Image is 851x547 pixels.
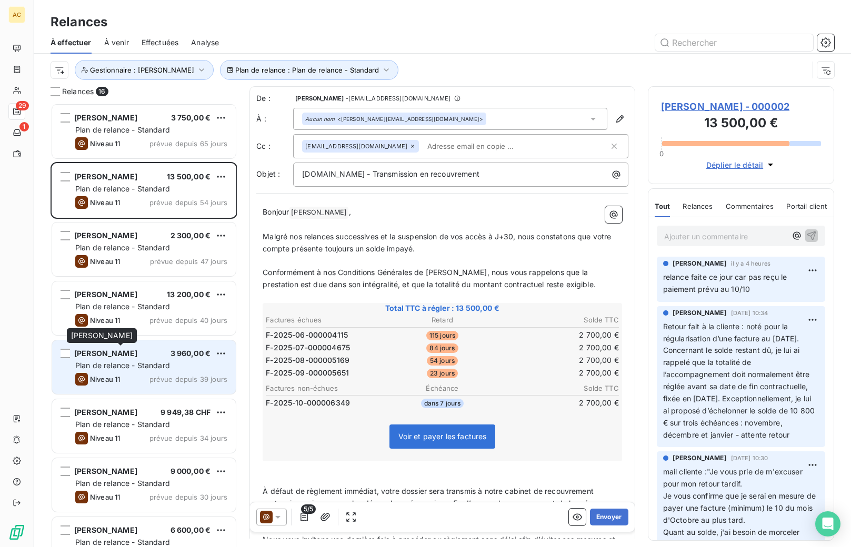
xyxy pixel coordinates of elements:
span: 3 960,00 € [171,349,211,358]
span: Niveau 11 [90,493,120,501]
span: 54 jours [427,356,458,366]
button: Envoyer [590,509,628,525]
span: À effectuer [51,37,92,48]
span: Niveau 11 [90,434,120,442]
span: [PERSON_NAME] [74,408,137,417]
span: [PERSON_NAME] [74,231,137,240]
th: Factures non-échues [265,383,383,394]
span: Plan de relance - Standard [75,302,170,311]
span: prévue depuis 30 jours [149,493,227,501]
span: Plan de relance - Standard [75,125,170,134]
th: Solde TTC [502,315,619,326]
span: Portail client [786,202,827,210]
td: 2 700,00 € [502,354,619,366]
span: À venir [104,37,129,48]
span: [PERSON_NAME] [74,349,137,358]
span: relance faite ce jour car pas reçu le paiement prévu au 10/10 [663,272,789,293]
span: [PERSON_NAME] [71,331,133,340]
span: [DATE] 10:34 [731,310,768,316]
span: 5/5 [301,504,316,514]
span: Bonjour [263,207,289,216]
span: Retour fait à la cliente : noté pour la régularisation d’une facture au [DATE]. Concernant le sol... [663,322,817,439]
span: [PERSON_NAME] [74,113,137,122]
span: Relances [683,202,713,210]
div: grid [51,103,237,547]
span: [PERSON_NAME] [673,259,727,268]
span: F-2025-08-000005169 [266,355,349,366]
span: Plan de relance - Standard [75,184,170,193]
span: Conformément à nos Conditions Générales de [PERSON_NAME], nous vous rappelons que la prestation e... [263,268,596,289]
span: 9 949,38 CHF [161,408,211,417]
span: 1 [19,122,29,131]
td: 2 700,00 € [502,397,619,409]
em: Aucun nom [305,115,335,123]
span: - [EMAIL_ADDRESS][DOMAIN_NAME] [346,95,450,102]
span: Plan de relance - Standard [75,420,170,429]
span: 84 jours [426,343,458,353]
div: AC [8,6,25,23]
span: 3 750,00 € [171,113,211,122]
span: mail cliente :"Je vous prie de m'excuser pour mon retour tardif. [663,467,805,488]
span: Plan de relance : Plan de relance - Standard [235,66,379,74]
span: 9 000,00 € [171,467,211,475]
td: 2 700,00 € [502,342,619,353]
button: Déplier le détail [703,159,779,171]
button: Gestionnaire : [PERSON_NAME] [75,60,214,80]
span: Plan de relance - Standard [75,243,170,252]
button: Plan de relance : Plan de relance - Standard [220,60,398,80]
th: Factures échues [265,315,383,326]
span: Niveau 11 [90,198,120,207]
span: [PERSON_NAME] - 000002 [661,99,821,114]
td: 2 700,00 € [502,367,619,379]
span: Tout [655,202,670,210]
span: De : [256,93,293,104]
span: Relances [62,86,94,97]
span: 6 600,00 € [171,525,211,534]
span: Gestionnaire : [PERSON_NAME] [90,66,194,74]
span: prévue depuis 34 jours [149,434,227,442]
th: Solde TTC [502,383,619,394]
span: 13 500,00 € [167,172,211,181]
span: F-2025-06-000004115 [266,330,348,340]
span: Total TTC à régler : 13 500,00 € [264,303,620,313]
th: Retard [384,315,501,326]
span: Déplier le détail [706,159,764,170]
span: Niveau 11 [90,139,120,148]
span: [DATE] 10:30 [731,455,768,461]
span: [DOMAIN_NAME] - Transmission en recouvrement [302,169,479,178]
td: F-2025-10-000006349 [265,397,383,409]
input: Rechercher [655,34,813,51]
span: Plan de relance - Standard [75,538,170,546]
label: À : [256,114,293,124]
span: Analyse [191,37,219,48]
span: 16 [96,87,108,96]
span: 23 jours [427,369,458,378]
span: [PERSON_NAME] [74,525,137,534]
h3: 13 500,00 € [661,114,821,135]
span: prévue depuis 54 jours [149,198,227,207]
span: [PERSON_NAME] [289,207,348,219]
span: F-2025-09-000005651 [266,368,349,378]
span: [PERSON_NAME] [74,467,137,475]
span: prévue depuis 39 jours [149,375,227,383]
span: F-2025-07-000004675 [266,342,350,353]
span: , [349,207,351,216]
span: prévue depuis 40 jours [149,316,227,325]
span: 29 [16,101,29,110]
img: Logo LeanPay [8,524,25,541]
span: [PERSON_NAME] [295,95,344,102]
span: Niveau 11 [90,257,120,266]
span: 13 200,00 € [167,290,211,299]
span: dans 7 jours [421,399,464,408]
span: prévue depuis 47 jours [150,257,227,266]
span: Plan de relance - Standard [75,361,170,370]
span: À défaut de règlement immédiat, votre dossier sera transmis à notre cabinet de recouvrement parte... [263,487,607,520]
span: Objet : [256,169,280,178]
span: [PERSON_NAME] [673,453,727,463]
span: Je vous confirme que je serai en mesure de payer une facture (minimum) le 10 du mois d'Octobre au... [663,491,818,524]
span: [PERSON_NAME] [673,308,727,318]
span: 2 300,00 € [171,231,211,240]
span: Voir et payer les factures [398,432,487,441]
span: 115 jours [426,331,458,340]
span: 0 [659,149,664,158]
